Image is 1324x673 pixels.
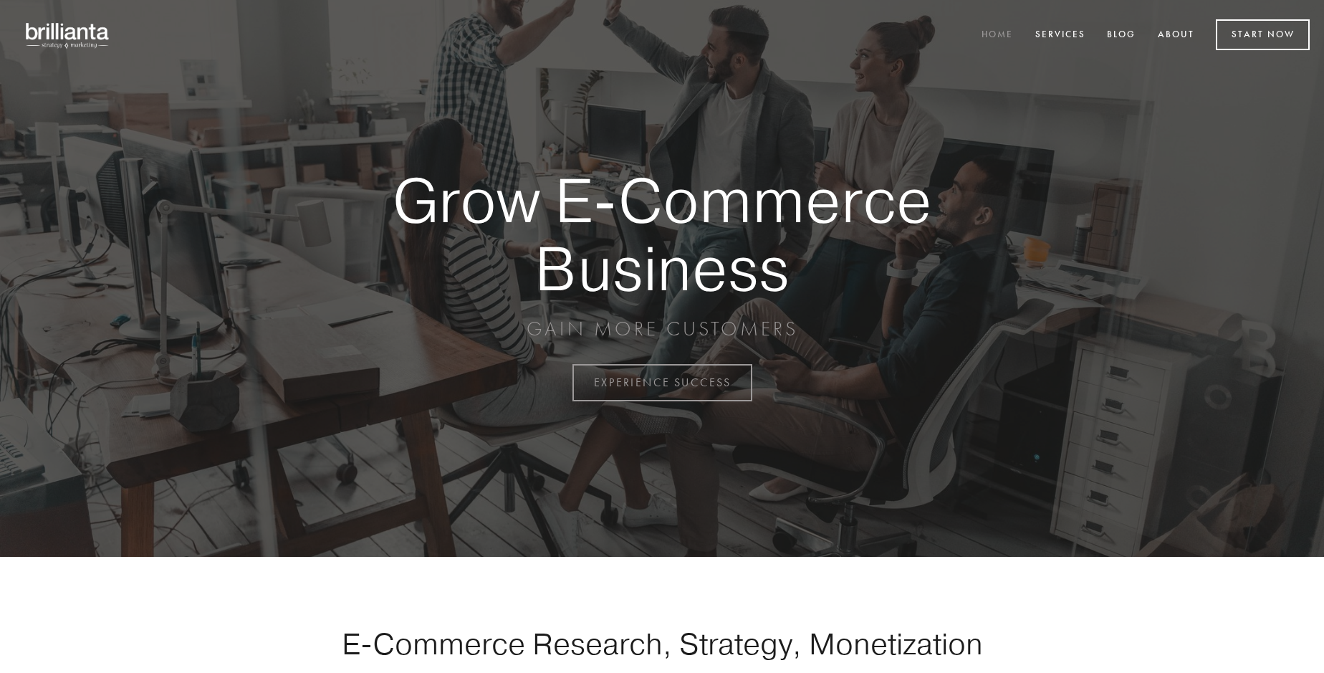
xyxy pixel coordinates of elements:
h1: E-Commerce Research, Strategy, Monetization [297,626,1027,662]
img: brillianta - research, strategy, marketing [14,14,122,56]
a: Blog [1098,24,1145,47]
a: Start Now [1216,19,1310,50]
a: About [1148,24,1204,47]
a: Services [1026,24,1095,47]
a: Home [972,24,1022,47]
strong: Grow E-Commerce Business [342,166,982,302]
p: GAIN MORE CUSTOMERS [342,316,982,342]
a: EXPERIENCE SUCCESS [572,364,752,401]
